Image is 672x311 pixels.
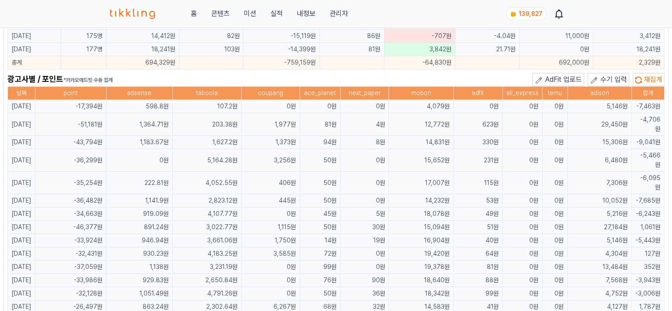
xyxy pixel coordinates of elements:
td: 19원 [340,234,389,247]
td: 2,650.84원 [172,274,241,287]
td: 0원 [502,221,542,234]
td: [DATE] [8,194,35,207]
td: 50원 [300,221,340,234]
td: 107.2원 [172,100,241,113]
td: 3,231.19원 [172,261,241,274]
a: 콘텐츠 [211,8,229,19]
td: 5,164.28원 [172,149,241,172]
td: 0원 [340,149,389,172]
td: 4원 [340,113,389,136]
td: 94원 [300,136,340,149]
td: 45원 [300,207,340,221]
td: 0원 [106,149,172,172]
td: 50원 [300,194,340,207]
td: -15,119원 [243,30,320,43]
td: [DATE] [8,234,35,247]
td: -3,943원 [631,274,664,287]
td: 90원 [340,274,389,287]
td: -34,663원 [35,207,106,221]
td: 0원 [241,207,300,221]
td: 0원 [502,149,542,172]
td: 29,450원 [568,113,632,136]
td: [DATE] [8,287,35,300]
td: 0원 [340,247,389,261]
td: [DATE] [8,149,35,172]
td: 15,306원 [568,136,632,149]
td: 0원 [241,100,300,113]
td: 0원 [502,136,542,149]
td: 1,061원 [631,221,664,234]
a: 내정보 [296,8,315,19]
td: 5,216원 [568,207,632,221]
td: 1,373원 [241,136,300,149]
td: 14,831원 [389,136,454,149]
td: 0원 [502,194,542,207]
td: 0원 [340,194,389,207]
td: 50원 [300,149,340,172]
td: [DATE] [8,247,35,261]
td: 11,000원 [520,30,593,43]
span: 수기 입력 [600,75,627,84]
td: 4,183.25원 [172,247,241,261]
td: 0원 [340,100,389,113]
td: 36원 [340,287,389,300]
td: 4,791.26원 [172,287,241,300]
td: 18,241원 [593,43,664,56]
td: 19,420원 [389,247,454,261]
td: 0원 [502,172,542,194]
td: 0원 [241,287,300,300]
td: -5,466원 [631,149,664,172]
td: 21.71원 [455,43,519,56]
td: 0원 [520,43,593,56]
td: -14,399원 [243,43,320,56]
td: 1,750원 [241,234,300,247]
td: 13,484원 [568,261,632,274]
td: 0원 [542,136,567,149]
td: 0원 [502,247,542,261]
td: 231원 [454,149,503,172]
td: 0원 [340,261,389,274]
td: 8원 [340,136,389,149]
td: 1,115원 [241,221,300,234]
td: -33,924원 [35,234,106,247]
td: 5,146원 [568,234,632,247]
td: 64원 [454,247,503,261]
td: 30원 [340,221,389,234]
td: 18,342원 [389,287,454,300]
td: 15,094원 [389,221,454,234]
td: -4.04원 [455,30,519,43]
td: 81원 [320,43,384,56]
td: [DATE] [8,113,35,136]
td: -46,377원 [35,221,106,234]
td: 445원 [241,194,300,207]
td: 4,304원 [568,247,632,261]
td: 103원 [179,43,243,56]
button: 재집계 [633,73,664,86]
td: 0원 [542,194,567,207]
span: *카카오애드핏 수동 집계 [63,77,113,83]
td: 0원 [542,113,567,136]
td: 0원 [502,100,542,113]
td: 0원 [542,247,567,261]
td: 0원 [502,234,542,247]
td: 3,842원 [384,43,455,56]
td: -9,041원 [631,136,664,149]
td: 82원 [179,30,243,43]
td: 0원 [542,172,567,194]
td: 1,627.2원 [172,136,241,149]
td: 14,232원 [389,194,454,207]
td: 7,306원 [568,172,632,194]
td: 86원 [320,30,384,43]
td: -6,243원 [631,207,664,221]
td: 0원 [542,221,567,234]
td: 4,752원 [568,287,632,300]
td: -36,299원 [35,149,106,172]
td: 1,977원 [241,113,300,136]
td: 50원 [300,172,340,194]
td: 12,772원 [389,113,454,136]
td: 50원 [300,287,340,300]
td: 0원 [542,207,567,221]
span: 재집계 [644,75,662,84]
td: 623원 [454,113,503,136]
td: -37,059원 [35,261,106,274]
